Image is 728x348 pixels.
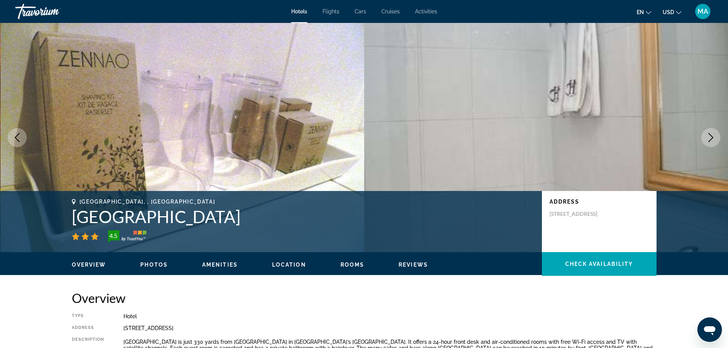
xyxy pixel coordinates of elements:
span: USD [663,9,674,15]
div: Type [72,313,104,319]
span: MA [697,8,708,15]
div: Address [72,325,104,331]
p: Address [550,199,649,205]
span: Rooms [340,262,365,268]
span: Location [272,262,306,268]
span: Photos [140,262,168,268]
button: Rooms [340,261,365,268]
span: [GEOGRAPHIC_DATA], , [GEOGRAPHIC_DATA] [79,199,216,205]
span: Amenities [202,262,238,268]
div: Hotel [123,313,657,319]
button: Reviews [399,261,428,268]
a: Cars [355,8,366,15]
a: Flights [323,8,339,15]
button: Overview [72,261,106,268]
div: [STREET_ADDRESS] [123,325,657,331]
span: Check Availability [565,261,633,267]
iframe: Button to launch messaging window [697,317,722,342]
button: Amenities [202,261,238,268]
span: Overview [72,262,106,268]
button: Location [272,261,306,268]
div: 4.5 [106,231,121,240]
button: Next image [701,128,720,147]
a: Hotels [291,8,307,15]
button: Previous image [8,128,27,147]
h2: Overview [72,290,657,306]
span: Reviews [399,262,428,268]
p: [STREET_ADDRESS] [550,210,611,217]
button: User Menu [693,3,713,19]
img: trustyou-badge-hor.svg [108,230,146,243]
button: Photos [140,261,168,268]
button: Check Availability [542,252,657,276]
h1: [GEOGRAPHIC_DATA] [72,207,534,227]
a: Activities [415,8,437,15]
a: Cruises [381,8,400,15]
button: Change language [637,6,651,18]
span: en [637,9,644,15]
a: Travorium [15,2,92,21]
button: Change currency [663,6,681,18]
